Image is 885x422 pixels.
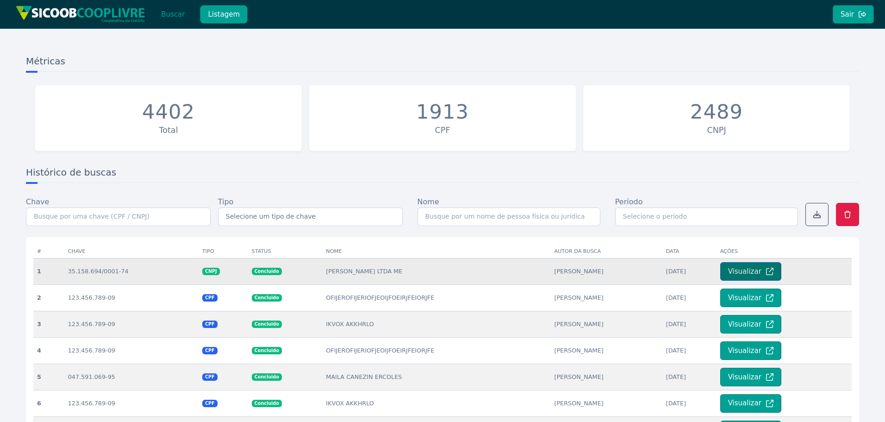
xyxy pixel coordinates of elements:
td: MAILA CANEZIN ERCOLES [322,364,550,390]
td: [DATE] [662,311,717,337]
span: CPF [202,373,218,381]
td: [PERSON_NAME] [550,258,662,284]
div: CPF [314,124,571,136]
span: CPF [202,294,218,302]
div: 1913 [416,100,469,124]
th: 2 [33,284,64,311]
img: img/sicoob_cooplivre.png [16,6,145,23]
td: [DATE] [662,390,717,416]
span: Concluido [252,321,282,328]
td: 123.456.789-09 [64,311,199,337]
th: 6 [33,390,64,416]
span: Concluido [252,400,282,407]
button: Listagem [200,5,248,24]
td: [PERSON_NAME] [550,311,662,337]
input: Busque por uma chave (CPF / CNPJ) [26,208,211,226]
div: 2489 [690,100,743,124]
td: 35.158.694/0001-74 [64,258,199,284]
span: CPF [202,400,218,407]
input: Selecione o período [615,208,798,226]
td: [PERSON_NAME] LTDA ME [322,258,550,284]
label: Nome [418,196,439,208]
button: Visualizar [720,262,781,281]
td: 047.591.069-95 [64,364,199,390]
th: Nome [322,245,550,258]
span: Concluido [252,373,282,381]
th: Data [662,245,717,258]
td: [DATE] [662,364,717,390]
td: [PERSON_NAME] [550,337,662,364]
button: Sair [833,5,874,24]
td: OFIJEROFIJERIOFJEOIJFOEIRJFEIORJFE [322,337,550,364]
th: 1 [33,258,64,284]
button: Visualizar [720,394,781,413]
td: OFIJEROFIJERIOFJEOIJFOEIRJFEIORJFE [322,284,550,311]
td: [DATE] [662,337,717,364]
span: CPF [202,347,218,354]
td: [DATE] [662,258,717,284]
td: [PERSON_NAME] [550,284,662,311]
span: Concluido [252,347,282,354]
th: Tipo [199,245,248,258]
th: Chave [64,245,199,258]
button: Visualizar [720,315,781,334]
button: Visualizar [720,341,781,360]
span: CPF [202,321,218,328]
td: [DATE] [662,284,717,311]
td: [PERSON_NAME] [550,364,662,390]
span: CNPJ [202,268,220,275]
h3: Métricas [26,55,859,72]
th: Status [248,245,323,258]
th: 5 [33,364,64,390]
div: CNPJ [588,124,845,136]
div: 4402 [142,100,195,124]
h3: Histórico de buscas [26,166,859,183]
td: 123.456.789-09 [64,284,199,311]
label: Chave [26,196,49,208]
td: IKVOX AKKHRLO [322,390,550,416]
th: 3 [33,311,64,337]
div: Total [40,124,297,136]
th: Ações [717,245,852,258]
span: Concluido [252,268,282,275]
th: 4 [33,337,64,364]
button: Visualizar [720,368,781,386]
label: Período [615,196,643,208]
input: Busque por um nome de pessoa física ou jurídica [418,208,600,226]
td: IKVOX AKKHRLO [322,311,550,337]
td: 123.456.789-09 [64,337,199,364]
label: Tipo [218,196,234,208]
th: Autor da busca [550,245,662,258]
th: # [33,245,64,258]
button: Visualizar [720,289,781,307]
span: Concluido [252,294,282,302]
td: [PERSON_NAME] [550,390,662,416]
td: 123.456.789-09 [64,390,199,416]
button: Buscar [153,5,193,24]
